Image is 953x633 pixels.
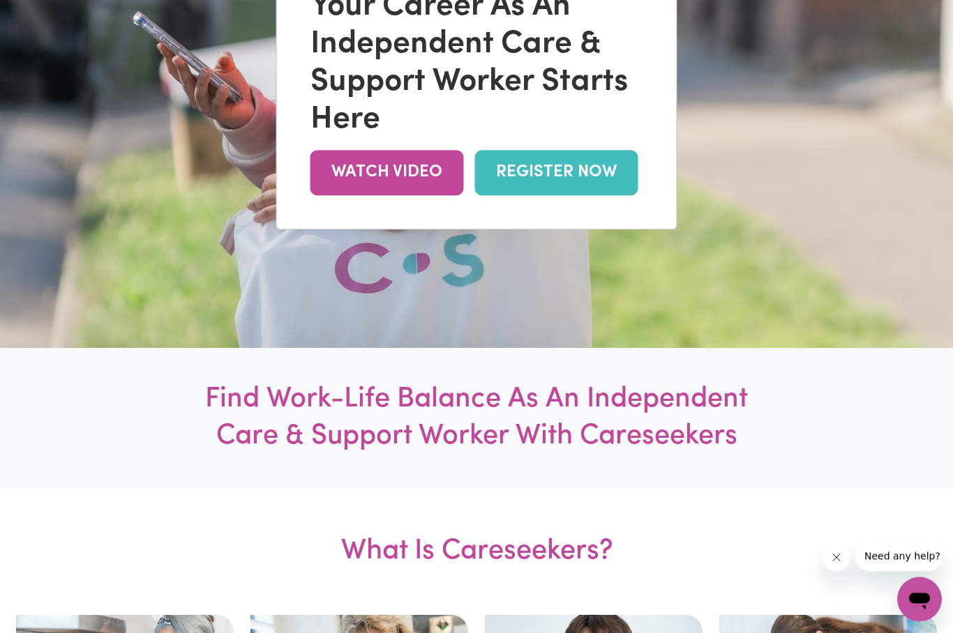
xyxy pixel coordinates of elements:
[310,151,464,196] a: WATCH VIDEO
[856,541,942,572] iframe: Message from company
[823,544,850,572] iframe: Close message
[475,151,638,196] a: REGISTER NOW
[897,577,942,622] iframe: Button to launch messaging window
[177,382,776,456] h1: Find Work-Life Balance As An Independent Care & Support Worker With Careseekers
[177,489,776,616] h3: What Is Careseekers?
